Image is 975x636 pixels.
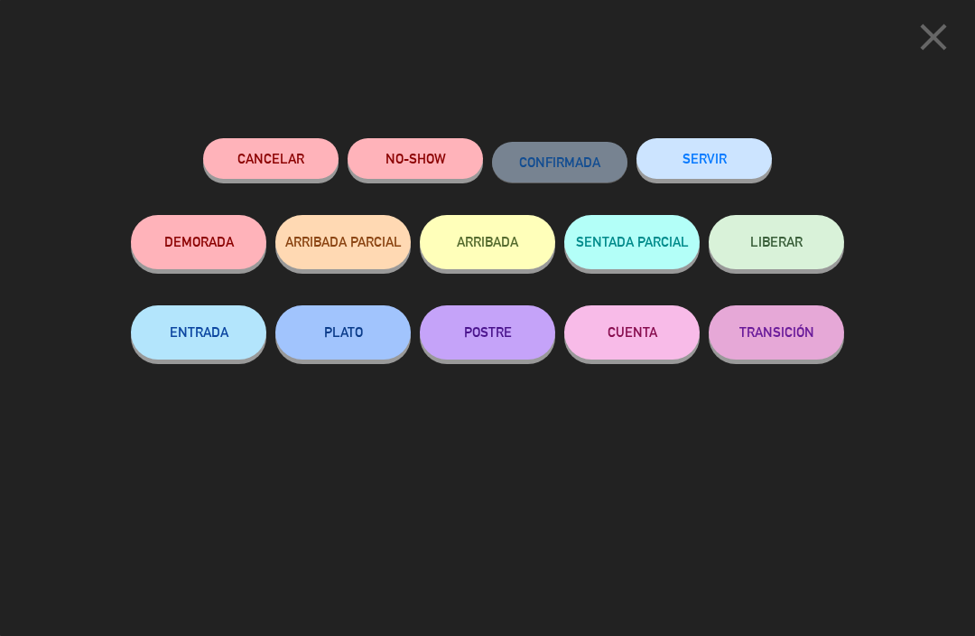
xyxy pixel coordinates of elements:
button: TRANSICIÓN [709,305,844,360]
span: ARRIBADA PARCIAL [285,234,402,249]
button: ARRIBADA PARCIAL [275,215,411,269]
button: LIBERAR [709,215,844,269]
span: CONFIRMADA [519,154,600,170]
button: DEMORADA [131,215,266,269]
button: SENTADA PARCIAL [564,215,700,269]
button: Cancelar [203,138,339,179]
span: LIBERAR [750,234,803,249]
button: CONFIRMADA [492,142,627,182]
i: close [911,14,956,60]
button: POSTRE [420,305,555,360]
button: ENTRADA [131,305,266,360]
button: SERVIR [636,138,772,179]
button: PLATO [275,305,411,360]
button: close [905,14,961,67]
button: ARRIBADA [420,215,555,269]
button: CUENTA [564,305,700,360]
button: NO-SHOW [348,138,483,179]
